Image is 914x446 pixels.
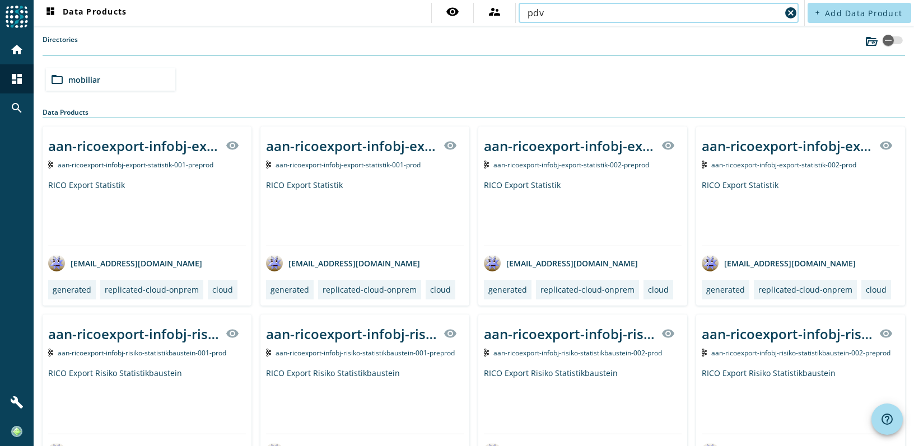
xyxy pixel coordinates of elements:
[48,255,65,271] img: avatar
[488,284,527,295] div: generated
[43,107,905,118] div: Data Products
[808,3,911,23] button: Add Data Product
[226,327,239,340] mat-icon: visibility
[105,284,199,295] div: replicated-cloud-onprem
[444,327,457,340] mat-icon: visibility
[43,35,78,55] label: Directories
[446,5,459,18] mat-icon: visibility
[879,327,893,340] mat-icon: visibility
[493,160,649,170] span: Kafka Topic: aan-ricoexport-infobj-export-statistik-002-preprod
[711,348,890,358] span: Kafka Topic: aan-ricoexport-infobj-risiko-statistikbaustein-002-preprod
[484,255,638,271] div: [EMAIL_ADDRESS][DOMAIN_NAME]
[783,5,799,21] button: Clear
[484,180,682,246] div: RICO Export Statistik
[706,284,745,295] div: generated
[10,43,24,57] mat-icon: home
[266,137,437,155] div: aan-ricoexport-infobj-export-statistik-001-_stage_
[661,139,675,152] mat-icon: visibility
[784,6,798,20] mat-icon: cancel
[484,368,682,434] div: RICO Export Risiko Statistikbaustein
[48,255,202,271] div: [EMAIL_ADDRESS][DOMAIN_NAME]
[488,5,501,18] mat-icon: supervisor_account
[484,349,489,356] img: Kafka Topic: aan-ricoexport-infobj-risiko-statistikbaustein-002-prod
[702,161,707,168] img: Kafka Topic: aan-ricoexport-infobj-export-statistik-002-prod
[58,160,213,170] span: Kafka Topic: aan-ricoexport-infobj-export-statistik-001-preprod
[212,284,233,295] div: cloud
[266,368,464,434] div: RICO Export Risiko Statistikbaustein
[226,139,239,152] mat-icon: visibility
[484,325,655,343] div: aan-ricoexport-infobj-risiko-statistikbaustein-002-_stage_
[711,160,856,170] span: Kafka Topic: aan-ricoexport-infobj-export-statistik-002-prod
[44,6,57,20] mat-icon: dashboard
[702,255,856,271] div: [EMAIL_ADDRESS][DOMAIN_NAME]
[866,284,887,295] div: cloud
[48,161,53,168] img: Kafka Topic: aan-ricoexport-infobj-export-statistik-001-preprod
[48,349,53,356] img: Kafka Topic: aan-ricoexport-infobj-risiko-statistikbaustein-001-prod
[266,349,271,356] img: Kafka Topic: aan-ricoexport-infobj-risiko-statistikbaustein-001-preprod
[271,284,309,295] div: generated
[39,3,131,23] button: Data Products
[661,327,675,340] mat-icon: visibility
[484,255,501,271] img: avatar
[48,325,219,343] div: aan-ricoexport-infobj-risiko-statistikbaustein-001-_stage_
[266,255,420,271] div: [EMAIL_ADDRESS][DOMAIN_NAME]
[430,284,451,295] div: cloud
[702,180,899,246] div: RICO Export Statistik
[702,325,873,343] div: aan-ricoexport-infobj-risiko-statistikbaustein-002-_stage_
[702,368,899,434] div: RICO Export Risiko Statistikbaustein
[11,426,22,437] img: 8012e1343bfd457310dd09ccc386588a
[825,8,902,18] span: Add Data Product
[44,6,127,20] span: Data Products
[484,137,655,155] div: aan-ricoexport-infobj-export-statistik-002-_stage_
[444,139,457,152] mat-icon: visibility
[814,10,820,16] mat-icon: add
[50,73,64,86] mat-icon: folder_open
[540,284,635,295] div: replicated-cloud-onprem
[48,137,219,155] div: aan-ricoexport-infobj-export-statistik-001-_stage_
[880,412,894,426] mat-icon: help_outline
[58,348,226,358] span: Kafka Topic: aan-ricoexport-infobj-risiko-statistikbaustein-001-prod
[879,139,893,152] mat-icon: visibility
[276,160,421,170] span: Kafka Topic: aan-ricoexport-infobj-export-statistik-001-prod
[48,368,246,434] div: RICO Export Risiko Statistikbaustein
[648,284,669,295] div: cloud
[266,325,437,343] div: aan-ricoexport-infobj-risiko-statistikbaustein-001-_stage_
[6,6,28,28] img: spoud-logo.svg
[702,349,707,356] img: Kafka Topic: aan-ricoexport-infobj-risiko-statistikbaustein-002-preprod
[10,101,24,115] mat-icon: search
[484,161,489,168] img: Kafka Topic: aan-ricoexport-infobj-export-statistik-002-preprod
[493,348,662,358] span: Kafka Topic: aan-ricoexport-infobj-risiko-statistikbaustein-002-prod
[702,137,873,155] div: aan-ricoexport-infobj-export-statistik-002-_stage_
[10,72,24,86] mat-icon: dashboard
[48,180,246,246] div: RICO Export Statistik
[758,284,852,295] div: replicated-cloud-onprem
[266,255,283,271] img: avatar
[266,161,271,168] img: Kafka Topic: aan-ricoexport-infobj-export-statistik-001-prod
[323,284,417,295] div: replicated-cloud-onprem
[702,255,719,271] img: avatar
[53,284,91,295] div: generated
[10,396,24,409] mat-icon: build
[276,348,455,358] span: Kafka Topic: aan-ricoexport-infobj-risiko-statistikbaustein-001-preprod
[266,180,464,246] div: RICO Export Statistik
[68,74,100,85] span: mobiliar
[528,6,781,20] input: Search (% or * for wildcards)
